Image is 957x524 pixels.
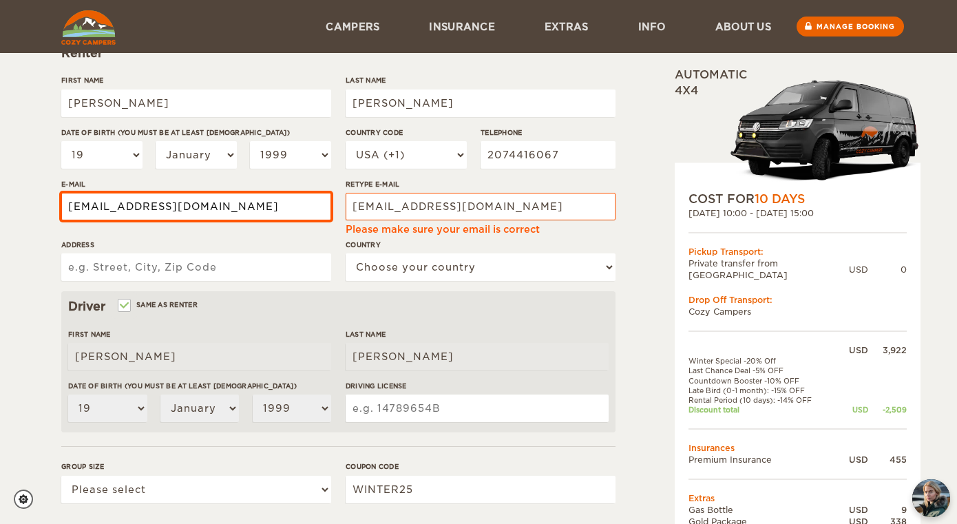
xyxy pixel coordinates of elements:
label: Same as renter [119,298,198,311]
label: First Name [61,75,331,85]
label: Country [346,240,616,250]
td: Cozy Campers [688,305,907,317]
div: Please make sure your email is correct [346,222,616,236]
td: Insurances [688,441,907,453]
div: 3,922 [868,344,907,355]
td: Extras [688,492,907,503]
img: Freyja at Cozy Campers [912,479,950,517]
label: Last Name [346,329,609,339]
td: Discount total [688,405,837,415]
td: Countdown Booster -10% OFF [688,375,837,385]
label: Driving License [346,381,609,391]
span: 10 Days [755,191,805,205]
button: chat-button [912,479,950,517]
a: Manage booking [797,17,904,36]
div: USD [837,453,868,465]
div: Pickup Transport: [688,246,907,258]
label: Country Code [346,127,467,138]
label: Retype E-mail [346,179,616,189]
label: Address [61,240,331,250]
label: E-mail [61,179,331,189]
div: USD [837,344,868,355]
div: -2,509 [868,405,907,415]
input: e.g. 14789654B [346,395,609,422]
input: e.g. example@example.com [346,193,616,220]
td: Rental Period (10 days): -14% OFF [688,395,837,405]
input: e.g. Street, City, Zip Code [61,253,331,281]
div: Driver [68,298,609,315]
label: Date of birth (You must be at least [DEMOGRAPHIC_DATA]) [68,381,331,391]
td: Late Bird (0-1 month): -15% OFF [688,385,837,395]
img: Cozy Campers [61,10,116,45]
label: First Name [68,329,331,339]
div: USD [849,263,868,275]
div: Renter [61,45,616,61]
input: e.g. Smith [346,90,616,117]
input: e.g. Smith [346,343,609,370]
div: 0 [868,263,907,275]
input: e.g. example@example.com [61,193,331,220]
div: 455 [868,453,907,465]
label: Last Name [346,75,616,85]
div: Automatic 4x4 [675,67,921,191]
label: Date of birth (You must be at least [DEMOGRAPHIC_DATA]) [61,127,331,138]
div: USD [837,405,868,415]
input: e.g. William [68,343,331,370]
label: Telephone [481,127,616,138]
td: Last Chance Deal -5% OFF [688,366,837,375]
td: Private transfer from [GEOGRAPHIC_DATA] [688,258,849,281]
label: Coupon code [346,461,616,472]
input: Same as renter [119,302,128,311]
label: Group size [61,461,331,472]
input: e.g. 1 234 567 890 [481,141,616,169]
td: Winter Special -20% Off [688,355,837,365]
div: [DATE] 10:00 - [DATE] 15:00 [688,207,907,218]
img: stor-langur-223.png [730,71,921,190]
div: Drop Off Transport: [688,293,907,305]
div: 9 [868,504,907,516]
td: Premium Insurance [688,453,837,465]
input: e.g. William [61,90,331,117]
td: Gas Bottle [688,504,837,516]
div: USD [837,504,868,516]
a: Cookie settings [14,490,42,509]
div: COST FOR [688,190,907,207]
